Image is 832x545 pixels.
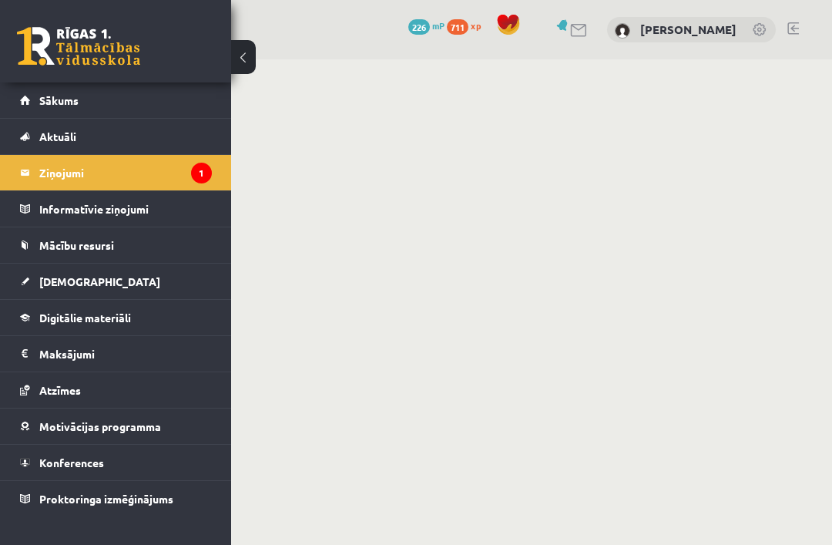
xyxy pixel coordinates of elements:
[39,383,81,397] span: Atzīmes
[20,372,212,408] a: Atzīmes
[39,93,79,107] span: Sākums
[39,419,161,433] span: Motivācijas programma
[20,409,212,444] a: Motivācijas programma
[20,300,212,335] a: Digitālie materiāli
[640,22,736,37] a: [PERSON_NAME]
[39,336,212,372] legend: Maksājumi
[20,227,212,263] a: Mācību resursi
[39,238,114,252] span: Mācību resursi
[39,274,160,288] span: [DEMOGRAPHIC_DATA]
[408,19,445,32] a: 226 mP
[39,155,212,190] legend: Ziņojumi
[432,19,445,32] span: mP
[20,445,212,480] a: Konferences
[39,456,104,469] span: Konferences
[20,82,212,118] a: Sākums
[20,481,212,516] a: Proktoringa izmēģinājums
[20,191,212,227] a: Informatīvie ziņojumi
[17,27,140,66] a: Rīgas 1. Tālmācības vidusskola
[39,130,76,143] span: Aktuāli
[191,163,212,183] i: 1
[39,492,173,506] span: Proktoringa izmēģinājums
[447,19,468,35] span: 711
[447,19,488,32] a: 711 xp
[20,336,212,372] a: Maksājumi
[20,155,212,190] a: Ziņojumi1
[39,311,131,325] span: Digitālie materiāli
[471,19,481,32] span: xp
[20,264,212,299] a: [DEMOGRAPHIC_DATA]
[615,23,630,39] img: Ilze Everte
[408,19,430,35] span: 226
[39,191,212,227] legend: Informatīvie ziņojumi
[20,119,212,154] a: Aktuāli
